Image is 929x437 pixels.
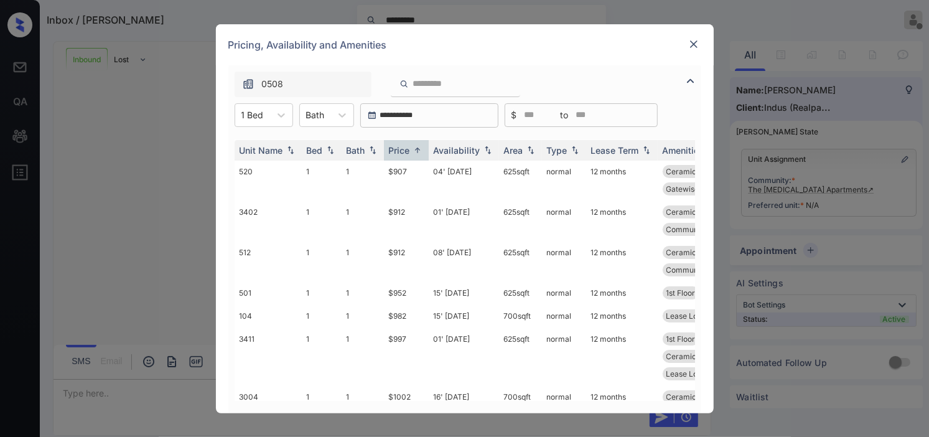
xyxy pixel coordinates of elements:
td: 12 months [586,327,658,385]
td: 1 [302,241,342,281]
img: icon-zuma [242,78,254,90]
img: sorting [640,146,653,154]
td: 3402 [235,200,302,241]
span: Lease Lock [666,369,707,378]
span: Ceramic Tile Ba... [666,392,729,402]
span: 1st Floor [666,288,696,298]
td: $952 [384,281,429,304]
td: 1 [342,200,384,241]
td: 1 [342,304,384,327]
td: 08' [DATE] [429,241,499,281]
span: Ceramic Tile Ba... [666,248,729,257]
div: Bed [307,145,323,156]
td: 625 sqft [499,200,542,241]
td: 700 sqft [499,304,542,327]
td: 1 [302,327,342,385]
img: icon-zuma [399,78,409,90]
img: sorting [324,146,337,154]
td: 501 [235,281,302,304]
td: 12 months [586,385,658,426]
td: 12 months [586,160,658,200]
td: 3411 [235,327,302,385]
span: Ceramic Tile Ba... [666,167,729,176]
td: 1 [302,200,342,241]
img: sorting [525,146,537,154]
img: sorting [366,146,379,154]
td: 1 [342,385,384,426]
td: 15' [DATE] [429,304,499,327]
td: 1 [342,160,384,200]
div: Type [547,145,567,156]
td: 15' [DATE] [429,281,499,304]
td: 625 sqft [499,327,542,385]
img: sorting [569,146,581,154]
td: 12 months [586,200,658,241]
div: Unit Name [240,145,283,156]
td: 1 [302,304,342,327]
div: Availability [434,145,480,156]
td: 700 sqft [499,385,542,426]
img: sorting [482,146,494,154]
td: $912 [384,200,429,241]
td: 12 months [586,304,658,327]
td: 1 [342,241,384,281]
span: Ceramic Tile Ba... [666,207,729,217]
img: sorting [284,146,297,154]
img: close [688,38,700,50]
td: 1 [302,281,342,304]
div: Area [504,145,523,156]
td: 625 sqft [499,241,542,281]
td: normal [542,160,586,200]
td: normal [542,304,586,327]
td: 625 sqft [499,160,542,200]
td: 12 months [586,281,658,304]
td: 512 [235,241,302,281]
td: 3004 [235,385,302,426]
td: 520 [235,160,302,200]
span: Community Fee [666,265,722,275]
span: to [561,108,569,122]
span: $ [511,108,517,122]
div: Lease Term [591,145,639,156]
td: $982 [384,304,429,327]
img: icon-zuma [683,73,698,88]
td: 16' [DATE] [429,385,499,426]
td: 01' [DATE] [429,327,499,385]
div: Pricing, Availability and Amenities [216,24,714,65]
img: sorting [411,146,424,155]
span: 1st Floor [666,334,696,344]
td: $1002 [384,385,429,426]
td: 1 [302,385,342,426]
span: Lease Lock [666,311,707,321]
td: normal [542,385,586,426]
td: $907 [384,160,429,200]
span: Gatewise [666,184,699,194]
td: $912 [384,241,429,281]
td: 104 [235,304,302,327]
span: Ceramic Tile Di... [666,352,727,361]
td: 1 [302,160,342,200]
td: normal [542,281,586,304]
span: 0508 [262,77,284,91]
td: 1 [342,327,384,385]
span: Community Fee [666,225,722,234]
td: 12 months [586,241,658,281]
div: Price [389,145,410,156]
td: normal [542,241,586,281]
td: $997 [384,327,429,385]
div: Amenities [663,145,704,156]
td: 625 sqft [499,281,542,304]
td: 04' [DATE] [429,160,499,200]
td: 1 [342,281,384,304]
div: Bath [347,145,365,156]
td: 01' [DATE] [429,200,499,241]
td: normal [542,200,586,241]
td: normal [542,327,586,385]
